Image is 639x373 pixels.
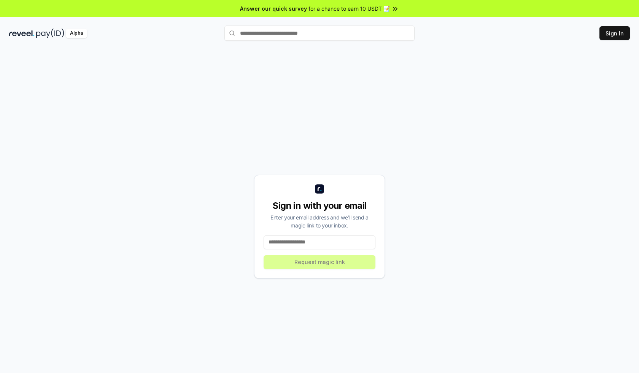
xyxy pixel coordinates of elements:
[308,5,390,13] span: for a chance to earn 10 USDT 📝
[36,29,64,38] img: pay_id
[315,184,324,194] img: logo_small
[9,29,35,38] img: reveel_dark
[264,200,375,212] div: Sign in with your email
[240,5,307,13] span: Answer our quick survey
[599,26,630,40] button: Sign In
[66,29,87,38] div: Alpha
[264,213,375,229] div: Enter your email address and we’ll send a magic link to your inbox.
